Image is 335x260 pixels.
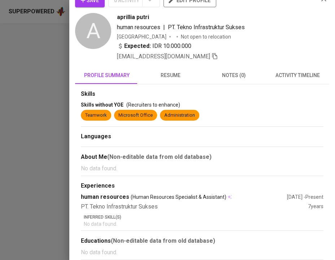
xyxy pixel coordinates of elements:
span: resume [143,71,198,80]
div: Experiences [81,182,323,190]
p: Inferred Skill(s) [84,214,323,220]
span: | [163,23,165,32]
div: Skills [81,90,323,98]
span: profile summary [79,71,134,80]
b: Expected: [124,42,151,50]
div: A [75,13,111,49]
span: (Recruiters to enhance) [126,102,180,108]
div: About Me [81,153,323,161]
div: PT. Tekno Infrastruktur Sukses [81,203,308,211]
span: aprillia putri [117,13,149,22]
span: human resources [117,24,160,31]
p: No data found. [81,164,323,173]
div: Teamwork [85,112,107,119]
p: Not open to relocation [181,33,231,40]
span: notes (0) [206,71,261,80]
span: activity timeline [270,71,325,80]
div: human resources [81,193,287,201]
span: [EMAIL_ADDRESS][DOMAIN_NAME] [117,53,210,60]
div: [GEOGRAPHIC_DATA] [117,33,166,40]
div: Educations [81,237,323,245]
div: Languages [81,133,323,141]
div: 7 years [308,203,323,211]
div: Administration [164,112,195,119]
div: Microsoft Office [118,112,153,119]
p: No data found. [81,248,323,257]
div: IDR 10.000.000 [117,42,191,50]
span: PT. Tekno Infrastruktur Sukses [168,24,245,31]
div: [DATE] - Present [287,193,323,201]
span: (Human Resources Specialist & Assistant) [131,193,226,201]
b: (Non-editable data from old database) [107,153,212,160]
span: Skills without YOE [81,102,123,108]
p: No data found. [84,220,323,228]
b: (Non-editable data from old database) [111,237,215,244]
